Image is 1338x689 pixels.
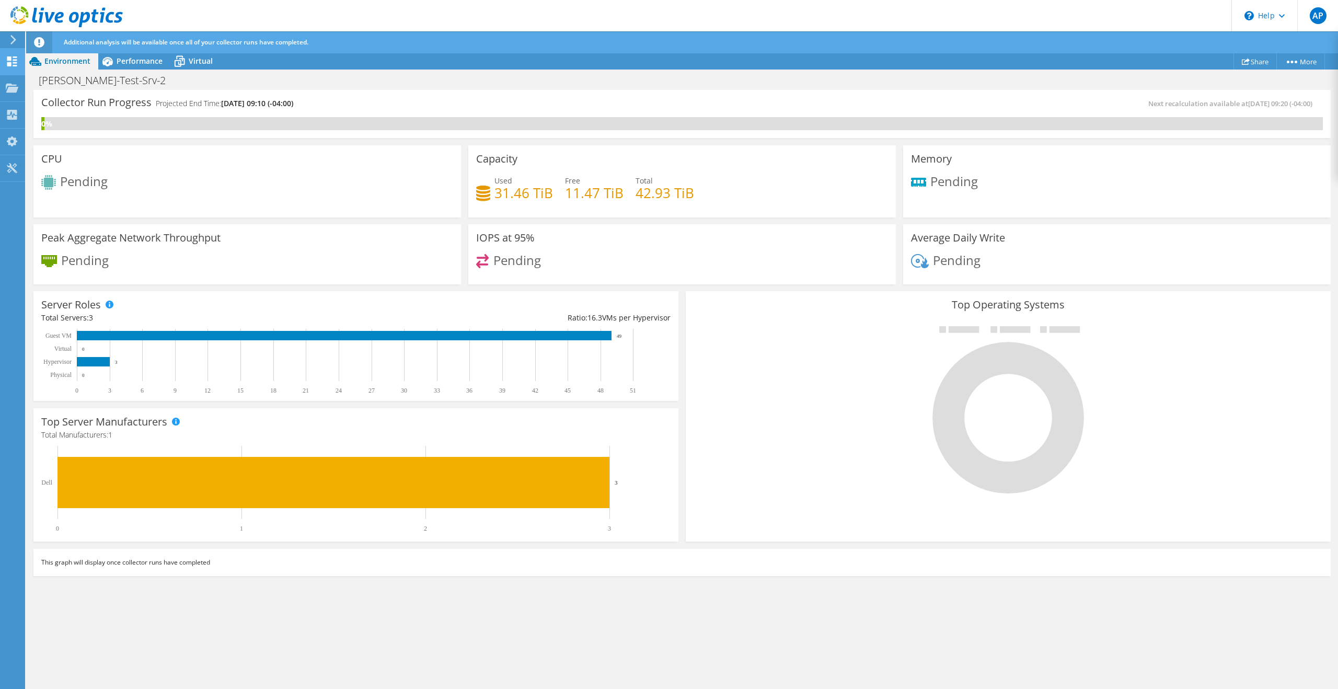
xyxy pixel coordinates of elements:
[636,176,653,186] span: Total
[115,360,118,365] text: 3
[336,387,342,394] text: 24
[630,387,636,394] text: 51
[1148,99,1318,108] span: Next recalculation available at
[189,56,213,66] span: Virtual
[75,387,78,394] text: 0
[108,387,111,394] text: 3
[1244,11,1254,20] svg: \n
[44,56,90,66] span: Environment
[174,387,177,394] text: 9
[41,299,101,311] h3: Server Roles
[41,312,356,324] div: Total Servers:
[237,387,244,394] text: 15
[493,251,541,268] span: Pending
[476,153,517,165] h3: Capacity
[82,347,85,352] text: 0
[41,118,44,130] div: 0%
[1310,7,1327,24] span: AP
[1248,99,1312,108] span: [DATE] 09:20 (-04:00)
[64,38,308,47] span: Additional analysis will be available once all of your collector runs have completed.
[911,232,1005,244] h3: Average Daily Write
[82,373,85,378] text: 0
[617,334,622,339] text: 49
[608,525,611,532] text: 3
[424,525,427,532] text: 2
[34,75,182,86] h1: [PERSON_NAME]-Test-Srv-2
[494,187,553,199] h4: 31.46 TiB
[303,387,309,394] text: 21
[204,387,211,394] text: 12
[565,176,580,186] span: Free
[356,312,671,324] div: Ratio: VMs per Hypervisor
[532,387,538,394] text: 42
[221,98,293,108] span: [DATE] 09:10 (-04:00)
[61,251,109,268] span: Pending
[45,332,72,339] text: Guest VM
[466,387,472,394] text: 36
[117,56,163,66] span: Performance
[56,525,59,532] text: 0
[933,251,981,268] span: Pending
[911,153,952,165] h3: Memory
[54,345,72,352] text: Virtual
[141,387,144,394] text: 6
[636,187,694,199] h4: 42.93 TiB
[930,172,978,189] span: Pending
[41,153,62,165] h3: CPU
[368,387,375,394] text: 27
[108,430,112,440] span: 1
[564,387,571,394] text: 45
[587,313,602,323] span: 16.3
[434,387,440,394] text: 33
[694,299,1323,311] h3: Top Operating Systems
[41,429,671,441] h4: Total Manufacturers:
[615,479,618,486] text: 3
[401,387,407,394] text: 30
[476,232,535,244] h3: IOPS at 95%
[565,187,624,199] h4: 11.47 TiB
[60,173,108,190] span: Pending
[41,479,52,486] text: Dell
[50,371,72,378] text: Physical
[240,525,243,532] text: 1
[494,176,512,186] span: Used
[41,232,221,244] h3: Peak Aggregate Network Throughput
[33,549,1331,576] div: This graph will display once collector runs have completed
[89,313,93,323] span: 3
[1276,53,1325,70] a: More
[41,416,167,428] h3: Top Server Manufacturers
[43,358,72,365] text: Hypervisor
[499,387,505,394] text: 39
[270,387,276,394] text: 18
[1233,53,1277,70] a: Share
[156,98,293,109] h4: Projected End Time:
[597,387,604,394] text: 48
